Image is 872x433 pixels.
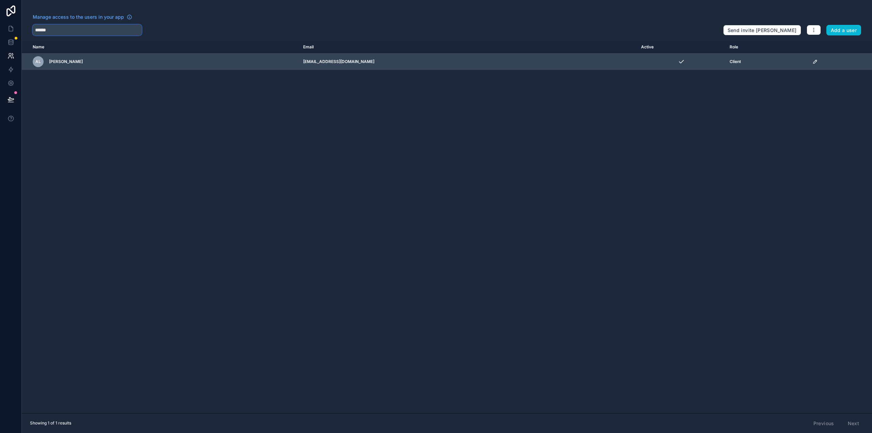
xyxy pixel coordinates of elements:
[730,59,741,64] span: Client
[726,41,808,53] th: Role
[826,25,861,36] button: Add a user
[49,59,83,64] span: [PERSON_NAME]
[723,25,801,36] button: Send invite [PERSON_NAME]
[22,41,299,53] th: Name
[30,420,71,426] span: Showing 1 of 1 results
[35,59,41,64] span: AL
[299,41,637,53] th: Email
[33,14,132,20] a: Manage access to the users in your app
[33,14,124,20] span: Manage access to the users in your app
[637,41,726,53] th: Active
[22,41,872,413] div: scrollable content
[299,53,637,70] td: [EMAIL_ADDRESS][DOMAIN_NAME]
